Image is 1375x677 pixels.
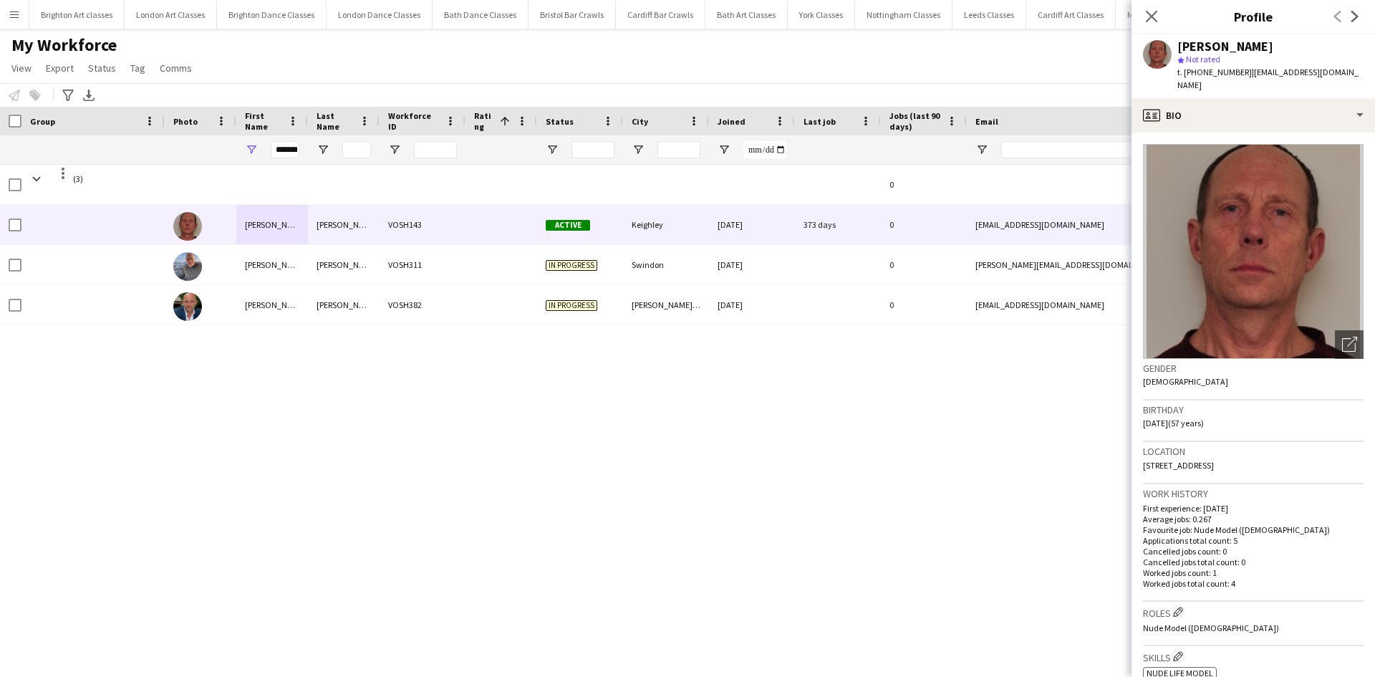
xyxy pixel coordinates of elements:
h3: Location [1143,445,1364,458]
span: City [632,116,648,127]
img: Stephen Lydon [173,252,202,281]
span: Status [546,116,574,127]
button: Cardiff Bar Crawls [616,1,705,29]
span: (3) [73,165,83,193]
input: Last Name Filter Input [342,141,371,158]
input: Joined Filter Input [743,141,786,158]
div: [PERSON_NAME] [236,245,308,284]
div: 0 [881,205,967,244]
p: Average jobs: 0.267 [1143,514,1364,524]
p: Worked jobs total count: 4 [1143,578,1364,589]
span: In progress [546,300,597,311]
span: Rating [474,110,494,132]
span: [STREET_ADDRESS] [1143,460,1214,471]
span: Status [88,62,116,75]
a: Comms [154,59,198,77]
button: Cardiff Art Classes [1026,1,1116,29]
p: First experience: [DATE] [1143,503,1364,514]
img: stephen payne [173,292,202,321]
p: Applications total count: 5 [1143,535,1364,546]
h3: Roles [1143,605,1364,620]
span: My Workforce [11,34,117,56]
h3: Work history [1143,487,1364,500]
input: Email Filter Input [1001,141,1245,158]
span: Nude Model ([DEMOGRAPHIC_DATA]) [1143,623,1279,633]
button: Manchester Classes [1116,1,1212,29]
button: Brighton Art classes [29,1,125,29]
a: Tag [125,59,151,77]
div: 0 [881,285,967,325]
span: Group [30,116,55,127]
a: Status [82,59,122,77]
span: Not rated [1186,54,1220,64]
button: Open Filter Menu [546,143,559,156]
button: Bath Art Classes [705,1,788,29]
div: [DATE] [709,205,795,244]
img: Stephen Haigh [173,212,202,241]
p: Worked jobs count: 1 [1143,567,1364,578]
app-action-btn: Advanced filters [59,87,77,104]
div: [PERSON_NAME] [1177,40,1273,53]
div: Keighley [623,205,709,244]
span: In progress [546,260,597,271]
div: [DATE] [709,245,795,284]
span: [DATE] (57 years) [1143,418,1204,428]
button: Open Filter Menu [317,143,329,156]
input: First Name Filter Input [271,141,299,158]
p: Cancelled jobs count: 0 [1143,546,1364,557]
a: Export [40,59,79,77]
p: Favourite job: Nude Model ([DEMOGRAPHIC_DATA]) [1143,524,1364,535]
div: 373 days [795,205,881,244]
button: Bristol Bar Crawls [529,1,616,29]
span: | [EMAIL_ADDRESS][DOMAIN_NAME] [1177,67,1359,90]
h3: Skills [1143,649,1364,664]
div: [PERSON_NAME] [308,205,380,244]
h3: Gender [1143,362,1364,375]
div: Swindon [623,245,709,284]
div: VOSH382 [380,285,465,325]
input: Status Filter Input [571,141,614,158]
button: London Dance Classes [327,1,433,29]
app-action-btn: Export XLSX [80,87,97,104]
span: Export [46,62,74,75]
div: [EMAIL_ADDRESS][DOMAIN_NAME] [967,285,1253,325]
span: Active [546,220,590,231]
div: Bio [1132,98,1375,133]
div: Open photos pop-in [1335,330,1364,359]
span: Workforce ID [388,110,440,132]
div: 0 [881,245,967,284]
p: Cancelled jobs total count: 0 [1143,557,1364,567]
div: [PERSON_NAME] [236,205,308,244]
div: VOSH143 [380,205,465,244]
span: [DEMOGRAPHIC_DATA] [1143,376,1228,387]
span: Email [975,116,998,127]
span: Tag [130,62,145,75]
span: Comms [160,62,192,75]
button: Nottingham Classes [855,1,952,29]
span: Last Name [317,110,354,132]
span: Jobs (last 90 days) [889,110,941,132]
span: View [11,62,32,75]
button: York Classes [788,1,855,29]
div: [EMAIL_ADDRESS][DOMAIN_NAME] [967,205,1253,244]
img: Crew avatar or photo [1143,144,1364,359]
span: Last job [804,116,836,127]
div: [PERSON_NAME] [308,285,380,325]
div: VOSH311 [380,245,465,284]
input: Workforce ID Filter Input [414,141,457,158]
button: London Art Classes [125,1,217,29]
span: Photo [173,116,198,127]
div: 0 [881,165,967,204]
button: Open Filter Menu [975,143,988,156]
button: Open Filter Menu [718,143,730,156]
input: City Filter Input [657,141,700,158]
button: Open Filter Menu [245,143,258,156]
button: Leeds Classes [952,1,1026,29]
div: [PERSON_NAME] [308,245,380,284]
span: t. [PHONE_NUMBER] [1177,67,1252,77]
button: Open Filter Menu [632,143,645,156]
span: Joined [718,116,746,127]
div: [PERSON_NAME]-on-[PERSON_NAME] [623,285,709,325]
div: [DATE] [709,285,795,325]
h3: Profile [1132,7,1375,26]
